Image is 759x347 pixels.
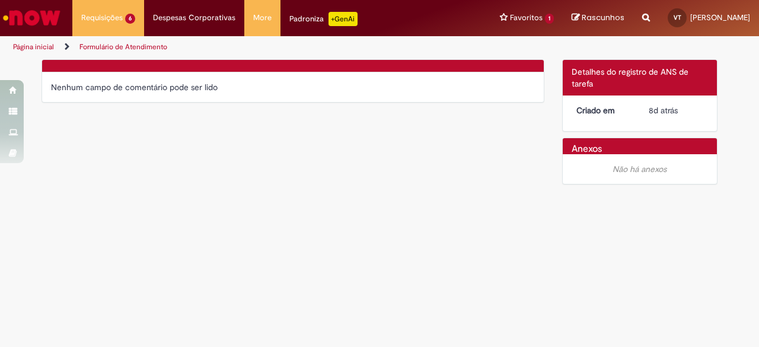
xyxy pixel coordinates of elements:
div: Nenhum campo de comentário pode ser lido [51,81,535,93]
time: 20/08/2025 15:03:49 [649,105,678,116]
span: 8d atrás [649,105,678,116]
span: Rascunhos [582,12,624,23]
a: Página inicial [13,42,54,52]
p: +GenAi [329,12,358,26]
span: 1 [545,14,554,24]
a: Formulário de Atendimento [79,42,167,52]
span: Favoritos [510,12,543,24]
span: 6 [125,14,135,24]
span: Despesas Corporativas [153,12,235,24]
div: 20/08/2025 15:03:49 [649,104,704,116]
img: ServiceNow [1,6,62,30]
h2: Anexos [572,144,602,155]
span: Requisições [81,12,123,24]
span: More [253,12,272,24]
div: Padroniza [289,12,358,26]
em: Não há anexos [613,164,666,174]
span: Detalhes do registro de ANS de tarefa [572,66,688,89]
dt: Criado em [567,104,640,116]
ul: Trilhas de página [9,36,497,58]
a: Rascunhos [572,12,624,24]
span: VT [674,14,681,21]
span: [PERSON_NAME] [690,12,750,23]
